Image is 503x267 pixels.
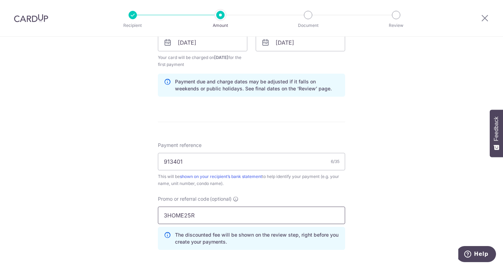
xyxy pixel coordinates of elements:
div: This will be to help identify your payment (e.g. your name, unit number, condo name). [158,173,345,187]
p: Recipient [107,22,159,29]
span: [DATE] [214,55,228,60]
p: Amount [195,22,246,29]
div: 6/35 [331,158,340,165]
p: The discounted fee will be shown on the review step, right before you create your payments. [175,231,339,245]
input: DD / MM / YYYY [256,34,345,51]
img: CardUp [14,14,48,22]
span: Your card will be charged on [158,54,247,68]
p: Payment due and charge dates may be adjusted if it falls on weekends or public holidays. See fina... [175,78,339,92]
span: Promo or referral code [158,195,209,202]
p: Document [282,22,334,29]
span: Payment reference [158,142,202,149]
a: shown on your recipient’s bank statement [180,174,262,179]
iframe: Opens a widget where you can find more information [458,246,496,264]
span: Feedback [493,117,500,141]
span: (optional) [210,195,232,202]
input: DD / MM / YYYY [158,34,247,51]
p: Review [370,22,422,29]
button: Feedback - Show survey [490,110,503,157]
